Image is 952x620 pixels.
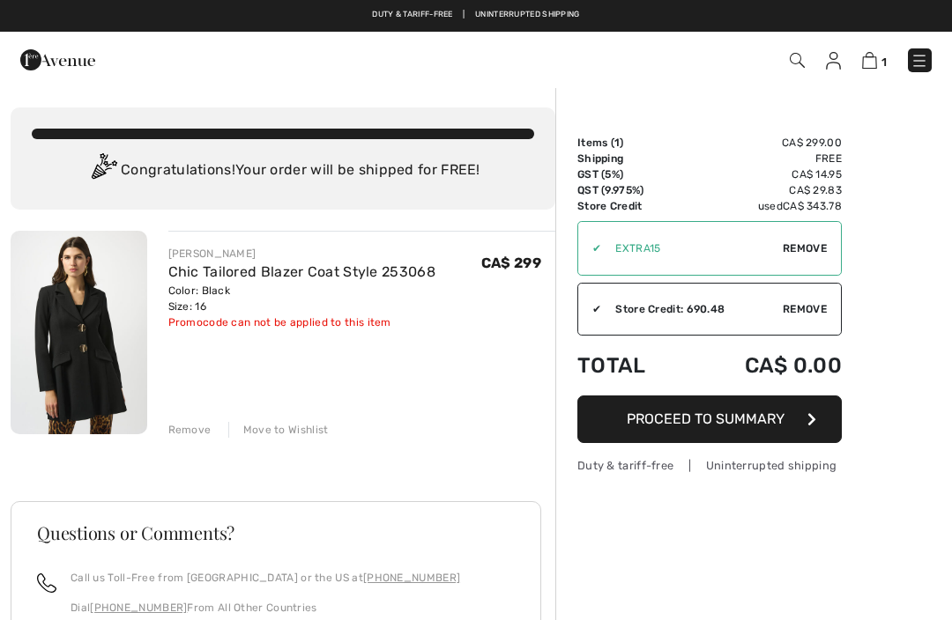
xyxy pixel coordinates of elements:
td: Free [687,151,842,166]
span: 1 [614,137,620,149]
p: Dial From All Other Countries [71,600,460,616]
div: Congratulations! Your order will be shipped for FREE! [32,153,534,188]
a: 1 [862,49,887,70]
td: CA$ 299.00 [687,135,842,151]
span: Remove [783,301,827,317]
img: Menu [911,52,928,70]
a: [PHONE_NUMBER] [90,602,187,614]
img: call [37,573,56,593]
td: Store Credit [577,198,687,214]
div: ✔ [578,301,601,317]
div: Store Credit: 690.48 [601,301,783,317]
span: 1 [881,55,887,69]
div: ✔ [578,240,601,256]
a: [PHONE_NUMBER] [363,572,460,584]
td: GST (5%) [577,166,687,182]
td: Items ( ) [577,135,687,151]
div: Move to Wishlist [228,422,329,438]
img: Shopping Bag [862,52,877,69]
div: Promocode can not be applied to this item [168,314,435,330]
div: Duty & tariff-free | Uninterrupted shipping [577,457,842,474]
a: 1ère Avenue [20,50,95,67]
td: CA$ 14.95 [687,166,842,182]
div: [PERSON_NAME] [168,246,435,262]
img: Chic Tailored Blazer Coat Style 253068 [11,231,147,434]
td: CA$ 0.00 [687,336,842,395]
span: CA$ 343.78 [783,200,842,212]
span: Proceed to Summary [627,410,785,427]
input: Promo code [601,222,783,275]
div: Remove [168,422,212,438]
button: Proceed to Summary [577,395,842,443]
img: Search [790,53,805,68]
td: Total [577,336,687,395]
td: QST (9.975%) [577,182,687,198]
img: My Info [826,52,841,70]
img: 1ère Avenue [20,42,95,77]
td: Shipping [577,151,687,166]
h3: Questions or Comments? [37,524,515,542]
span: CA$ 299 [481,255,541,271]
p: Call us Toll-Free from [GEOGRAPHIC_DATA] or the US at [71,570,460,586]
div: Color: Black Size: 16 [168,283,435,314]
img: Congratulation2.svg [86,153,121,188]
span: Remove [783,240,827,256]
td: CA$ 29.83 [687,182,842,198]
td: used [687,198,842,214]
a: Chic Tailored Blazer Coat Style 253068 [168,263,435,280]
